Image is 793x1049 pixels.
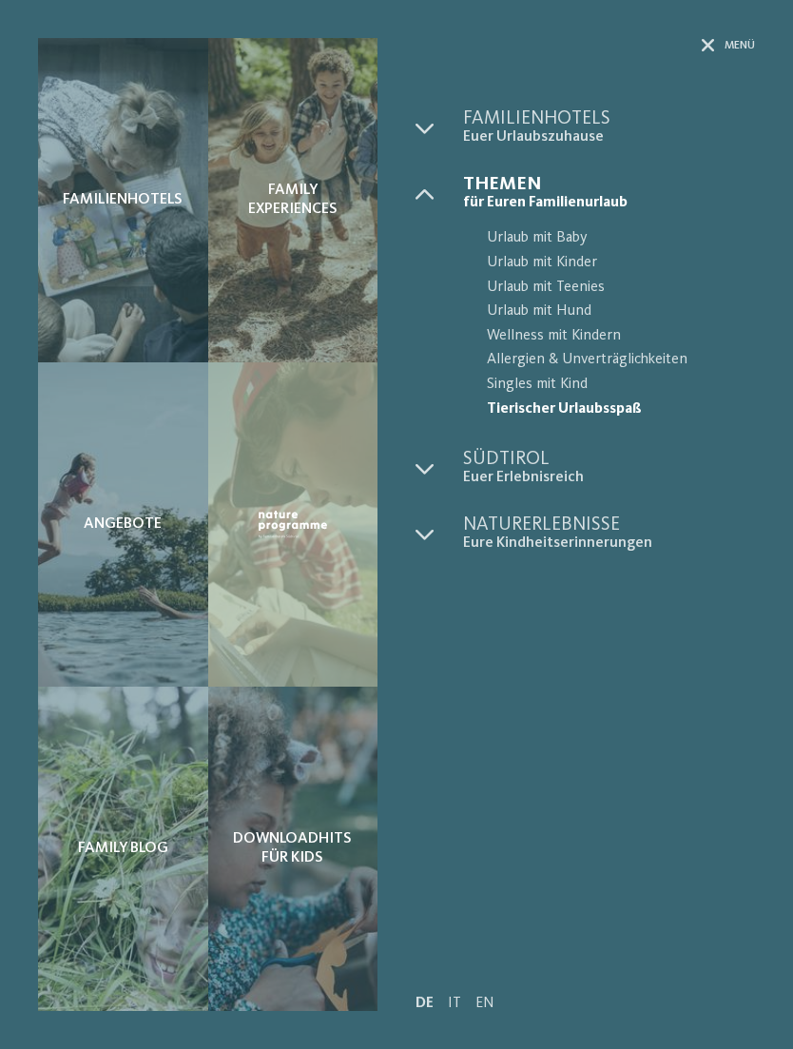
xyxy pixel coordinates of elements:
[487,300,755,324] span: Urlaub mit Hund
[38,38,208,362] a: Familienhotel mit Bauernhof: ein Traum wird wahr Familienhotels
[463,348,755,373] a: Allergien & Unverträglichkeiten
[487,251,755,276] span: Urlaub mit Kinder
[208,687,378,1011] a: Familienhotel mit Bauernhof: ein Traum wird wahr Downloadhits für Kids
[463,276,755,301] a: Urlaub mit Teenies
[463,469,755,487] span: Euer Erlebnisreich
[487,324,755,349] span: Wellness mit Kindern
[208,362,378,687] a: Familienhotel mit Bauernhof: ein Traum wird wahr Nature Programme
[463,450,755,469] span: Südtirol
[463,175,755,194] span: Themen
[463,194,755,212] span: für Euren Familienurlaub
[725,38,755,54] span: Menü
[463,251,755,276] a: Urlaub mit Kinder
[487,398,755,422] span: Tierischer Urlaubsspaß
[463,534,755,553] span: Eure Kindheitserinnerungen
[78,840,168,858] span: Family Blog
[463,398,755,422] a: Tierischer Urlaubsspaß
[463,515,755,534] span: Naturerlebnisse
[463,226,755,251] a: Urlaub mit Baby
[84,515,162,534] span: Angebote
[463,450,755,487] a: Südtirol Euer Erlebnisreich
[463,175,755,212] a: Themen für Euren Familienurlaub
[63,191,183,209] span: Familienhotels
[38,687,208,1011] a: Familienhotel mit Bauernhof: ein Traum wird wahr Family Blog
[38,362,208,687] a: Familienhotel mit Bauernhof: ein Traum wird wahr Angebote
[463,128,755,146] span: Euer Urlaubszuhause
[463,373,755,398] a: Singles mit Kind
[227,830,359,866] span: Downloadhits für Kids
[463,109,755,128] span: Familienhotels
[227,182,359,218] span: Family Experiences
[487,348,755,373] span: Allergien & Unverträglichkeiten
[463,109,755,146] a: Familienhotels Euer Urlaubszuhause
[208,38,378,362] a: Familienhotel mit Bauernhof: ein Traum wird wahr Family Experiences
[463,324,755,349] a: Wellness mit Kindern
[448,996,461,1011] a: IT
[475,996,494,1011] a: EN
[487,226,755,251] span: Urlaub mit Baby
[487,373,755,398] span: Singles mit Kind
[416,996,434,1011] a: DE
[487,276,755,301] span: Urlaub mit Teenies
[256,508,331,541] img: Nature Programme
[463,300,755,324] a: Urlaub mit Hund
[463,515,755,553] a: Naturerlebnisse Eure Kindheitserinnerungen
